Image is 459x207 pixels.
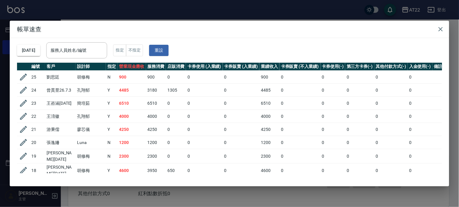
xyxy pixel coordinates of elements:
[106,149,117,163] td: N
[345,136,374,149] td: 0
[223,84,260,97] td: 0
[30,149,45,163] td: 19
[259,97,279,110] td: 6510
[259,123,279,136] td: 4250
[166,136,186,149] td: 0
[166,63,186,71] th: 店販消費
[408,149,433,163] td: 0
[259,84,279,97] td: 4485
[75,123,106,136] td: 廖芯儀
[408,136,433,149] td: 0
[117,163,146,178] td: 4600
[75,149,106,163] td: 胡修梅
[223,163,260,178] td: 0
[117,63,146,71] th: 營業現金應收
[374,71,408,84] td: 0
[149,45,169,56] button: 重設
[374,110,408,123] td: 0
[126,44,143,56] button: 不指定
[186,97,223,110] td: 0
[408,84,433,97] td: 0
[408,110,433,123] td: 0
[45,136,75,149] td: 張逸姍
[259,136,279,149] td: 1200
[223,97,260,110] td: 0
[106,123,117,136] td: Y
[146,136,166,149] td: 1200
[345,84,374,97] td: 0
[45,97,75,110] td: 王咨涵[DATE]
[45,163,75,178] td: [PERSON_NAME][DATE]
[106,71,117,84] td: N
[279,163,320,178] td: 0
[259,110,279,123] td: 4000
[75,163,106,178] td: 胡修梅
[75,136,106,149] td: Luna
[408,71,433,84] td: 0
[45,123,75,136] td: 游秉儒
[75,63,106,71] th: 設計師
[166,163,186,178] td: 650
[186,84,223,97] td: 0
[106,97,117,110] td: Y
[374,136,408,149] td: 0
[321,71,345,84] td: 0
[345,149,374,163] td: 0
[321,63,345,71] th: 卡券使用(-)
[321,149,345,163] td: 0
[113,44,126,56] button: 指定
[374,123,408,136] td: 0
[223,123,260,136] td: 0
[186,71,223,84] td: 0
[117,84,146,97] td: 4485
[259,149,279,163] td: 2300
[146,71,166,84] td: 900
[259,63,279,71] th: 業績收入
[30,97,45,110] td: 23
[146,110,166,123] td: 4000
[186,123,223,136] td: 0
[17,45,40,56] button: [DATE]
[345,97,374,110] td: 0
[345,63,374,71] th: 第三方卡券(-)
[146,123,166,136] td: 4250
[146,97,166,110] td: 6510
[186,110,223,123] td: 0
[259,163,279,178] td: 4600
[279,71,320,84] td: 0
[45,63,75,71] th: 客戶
[10,21,449,38] h2: 帳單速查
[30,136,45,149] td: 20
[408,63,433,71] th: 入金使用(-)
[321,136,345,149] td: 0
[279,97,320,110] td: 0
[75,71,106,84] td: 胡修梅
[321,97,345,110] td: 0
[345,123,374,136] td: 0
[117,97,146,110] td: 6510
[166,149,186,163] td: 0
[279,136,320,149] td: 0
[279,149,320,163] td: 0
[279,84,320,97] td: 0
[75,110,106,123] td: 孔翔郁
[259,71,279,84] td: 900
[30,63,45,71] th: 編號
[279,63,320,71] th: 卡券販賣 (不入業績)
[146,149,166,163] td: 2300
[106,136,117,149] td: N
[408,163,433,178] td: 0
[106,110,117,123] td: Y
[186,163,223,178] td: 0
[321,110,345,123] td: 0
[146,163,166,178] td: 3950
[30,123,45,136] td: 21
[223,149,260,163] td: 0
[345,110,374,123] td: 0
[223,110,260,123] td: 0
[374,84,408,97] td: 0
[321,123,345,136] td: 0
[146,63,166,71] th: 服務消費
[186,149,223,163] td: 0
[30,71,45,84] td: 25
